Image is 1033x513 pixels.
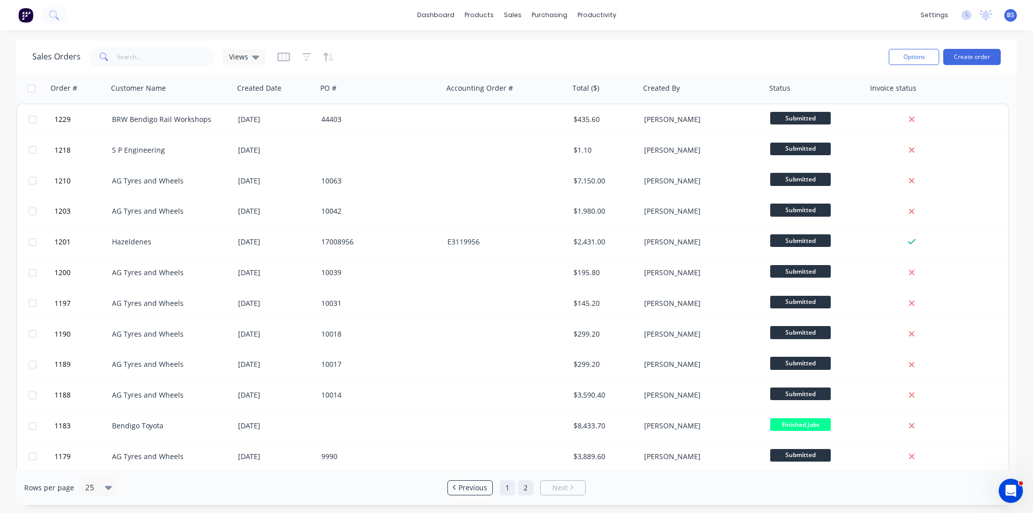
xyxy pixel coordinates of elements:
div: 10017 [321,359,433,369]
a: Previous page [448,483,492,493]
div: [PERSON_NAME] [644,452,756,462]
span: 1189 [54,359,71,369]
div: AG Tyres and Wheels [112,359,224,369]
span: 1183 [54,421,71,431]
button: 1197 [51,288,112,318]
div: $1.10 [573,145,633,155]
button: 1183 [51,411,112,441]
div: AG Tyres and Wheels [112,452,224,462]
div: [DATE] [238,114,313,124]
iframe: Intercom live chat [999,479,1023,503]
div: [DATE] [238,298,313,308]
div: 10031 [321,298,433,308]
div: $145.20 [573,298,633,308]
div: products [460,8,499,23]
div: [DATE] [238,452,313,462]
div: AG Tyres and Wheels [112,329,224,339]
div: Created By [643,83,680,93]
button: 1200 [51,258,112,288]
div: $3,590.40 [573,390,633,400]
span: 1210 [54,176,71,186]
div: purchasing [527,8,572,23]
div: 10042 [321,206,433,216]
button: 1188 [51,380,112,410]
button: 1179 [51,441,112,472]
div: AG Tyres and Wheels [112,390,224,400]
span: Submitted [770,112,831,124]
span: Submitted [770,204,831,216]
div: $299.20 [573,329,633,339]
div: AG Tyres and Wheels [112,298,224,308]
button: 1201 [51,227,112,257]
div: $2,431.00 [573,237,633,247]
div: Accounting Order # [446,83,513,93]
div: Invoice status [870,83,916,93]
div: $3,889.60 [573,452,633,462]
img: Factory [18,8,33,23]
div: 10039 [321,268,433,278]
span: Previous [458,483,487,493]
div: S P Engineering [112,145,224,155]
div: 44403 [321,114,433,124]
div: [DATE] [238,206,313,216]
div: Status [769,83,790,93]
div: 10018 [321,329,433,339]
div: [PERSON_NAME] [644,329,756,339]
div: Total ($) [572,83,599,93]
button: 1189 [51,349,112,379]
div: PO # [320,83,336,93]
div: 9990 [321,452,433,462]
span: 1218 [54,145,71,155]
div: [PERSON_NAME] [644,421,756,431]
span: 1200 [54,268,71,278]
div: productivity [572,8,621,23]
a: Next page [541,483,585,493]
span: Submitted [770,234,831,247]
div: AG Tyres and Wheels [112,206,224,216]
div: 10063 [321,176,433,186]
div: AG Tyres and Wheels [112,176,224,186]
span: 1179 [54,452,71,462]
div: [DATE] [238,329,313,339]
button: 1190 [51,319,112,349]
span: 1188 [54,390,71,400]
div: [PERSON_NAME] [644,206,756,216]
div: Bendigo Toyota [112,421,224,431]
div: [DATE] [238,268,313,278]
div: AG Tyres and Wheels [112,268,224,278]
button: 1203 [51,196,112,226]
span: Submitted [770,143,831,155]
span: Submitted [770,326,831,339]
div: [PERSON_NAME] [644,237,756,247]
div: [DATE] [238,145,313,155]
h1: Sales Orders [32,52,81,61]
ul: Pagination [443,480,590,495]
div: 17008956 [321,237,433,247]
span: BS [1007,11,1014,20]
a: Page 2 is your current page [518,480,533,495]
span: 1190 [54,329,71,339]
span: Submitted [770,265,831,278]
div: $1,980.00 [573,206,633,216]
button: Create order [943,49,1001,65]
a: Page 1 [500,480,515,495]
div: $299.20 [573,359,633,369]
span: 1201 [54,237,71,247]
button: 1210 [51,166,112,196]
span: Submitted [770,173,831,185]
div: [PERSON_NAME] [644,114,756,124]
span: 1197 [54,298,71,308]
div: sales [499,8,527,23]
a: dashboard [412,8,460,23]
div: Customer Name [111,83,166,93]
div: $195.80 [573,268,633,278]
div: [DATE] [238,176,313,186]
div: [PERSON_NAME] [644,145,756,155]
span: Submitted [770,296,831,308]
div: [DATE] [238,359,313,369]
span: 1203 [54,206,71,216]
div: [DATE] [238,421,313,431]
div: settings [915,8,953,23]
div: BRW Bendigo Rail Workshops [112,114,224,124]
div: [PERSON_NAME] [644,390,756,400]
